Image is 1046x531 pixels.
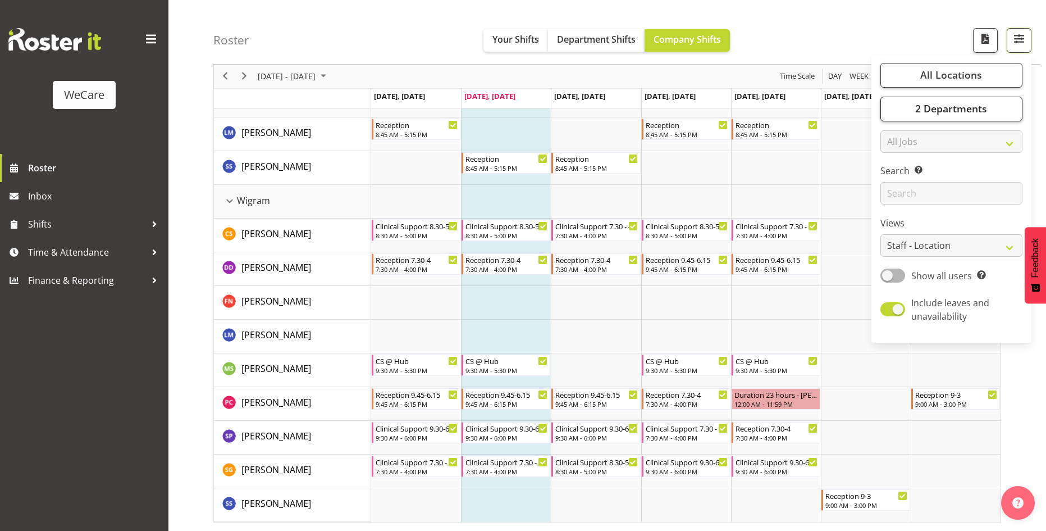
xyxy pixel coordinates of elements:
label: Search [880,165,1022,178]
div: Demi Dumitrean"s event - Reception 7.30-4 Begin From Monday, October 6, 2025 at 7:30:00 AM GMT+13... [372,253,460,275]
span: [DATE], [DATE] [374,91,425,101]
div: Reception 9.45-6.15 [555,389,637,400]
span: Finance & Reporting [28,272,146,289]
div: Clinical Support 8.30-5 [465,220,547,232]
span: [PERSON_NAME] [241,261,311,274]
div: 9:30 AM - 6:00 PM [465,433,547,442]
div: Penny Clyne-Moffat"s event - Reception 9-3 Begin From Sunday, October 12, 2025 at 9:00:00 AM GMT+... [911,388,1000,410]
td: Lainie Montgomery resource [214,117,371,151]
td: Lainie Montgomery resource [214,320,371,353]
div: Reception 7.30-4 [465,254,547,265]
div: 8:30 AM - 5:00 PM [646,231,728,240]
span: [PERSON_NAME] [241,228,311,240]
div: Reception 7.30-4 [646,389,728,400]
div: 9:45 AM - 6:15 PM [555,400,637,409]
div: 7:30 AM - 4:00 PM [465,265,547,274]
div: Duration 23 hours - [PERSON_NAME] [734,389,817,400]
div: Penny Clyne-Moffat"s event - Reception 7.30-4 Begin From Thursday, October 9, 2025 at 7:30:00 AM ... [642,388,730,410]
div: Catherine Stewart"s event - Clinical Support 8.30-5 Begin From Tuesday, October 7, 2025 at 8:30:0... [462,220,550,241]
div: Reception [465,153,547,164]
div: Sanjita Gurung"s event - Clinical Support 7.30 - 4 Begin From Monday, October 6, 2025 at 7:30:00 ... [372,456,460,477]
div: 9:30 AM - 6:00 PM [736,467,817,476]
button: Company Shifts [645,29,730,52]
button: Your Shifts [483,29,548,52]
button: Time Scale [778,70,817,84]
span: Feedback [1030,238,1040,278]
div: 7:30 AM - 4:00 PM [376,467,458,476]
td: Demi Dumitrean resource [214,252,371,286]
div: Reception 9-3 [825,490,907,501]
td: Sabnam Pun resource [214,421,371,455]
span: Time & Attendance [28,244,146,261]
div: Reception [555,153,637,164]
span: [DATE] - [DATE] [257,70,317,84]
div: Lainie Montgomery"s event - Reception Begin From Friday, October 10, 2025 at 8:45:00 AM GMT+13:00... [732,119,820,140]
div: 9:30 AM - 6:00 PM [376,433,458,442]
div: 7:30 AM - 4:00 PM [646,433,728,442]
span: [PERSON_NAME] [241,430,311,442]
div: Sabnam Pun"s event - Reception 7.30-4 Begin From Friday, October 10, 2025 at 7:30:00 AM GMT+13:00... [732,422,820,443]
div: 7:30 AM - 4:00 PM [555,265,637,274]
div: Reception 9.45-6.15 [646,254,728,265]
div: Reception 9.45-6.15 [736,254,817,265]
label: Views [880,217,1022,230]
span: [PERSON_NAME] [241,396,311,409]
button: Filter Shifts [1007,28,1031,53]
div: 8:45 AM - 5:15 PM [376,130,458,139]
a: [PERSON_NAME] [241,362,311,375]
span: [PERSON_NAME] [241,464,311,476]
td: Wigram resource [214,185,371,219]
div: Reception 9-3 [915,389,997,400]
div: Penny Clyne-Moffat"s event - Reception 9.45-6.15 Begin From Wednesday, October 8, 2025 at 9:45:00... [551,388,640,410]
div: Mehreen Sardar"s event - CS @ Hub Begin From Friday, October 10, 2025 at 9:30:00 AM GMT+13:00 End... [732,355,820,376]
div: Sanjita Gurung"s event - Clinical Support 8.30-5 Begin From Wednesday, October 8, 2025 at 8:30:00... [551,456,640,477]
span: Day [827,70,843,84]
div: Clinical Support 9.30-6 [646,456,728,468]
div: Sabnam Pun"s event - Clinical Support 9.30-6 Begin From Monday, October 6, 2025 at 9:30:00 AM GMT... [372,422,460,443]
div: Mehreen Sardar"s event - CS @ Hub Begin From Monday, October 6, 2025 at 9:30:00 AM GMT+13:00 Ends... [372,355,460,376]
a: [PERSON_NAME] [241,126,311,139]
div: Lainie Montgomery"s event - Reception Begin From Monday, October 6, 2025 at 8:45:00 AM GMT+13:00 ... [372,119,460,140]
div: Savanna Samson"s event - Reception 9-3 Begin From Saturday, October 11, 2025 at 9:00:00 AM GMT+13... [821,489,910,511]
div: CS @ Hub [376,355,458,366]
div: Clinical Support 8.30-5 [555,456,637,468]
div: 12:00 AM - 11:59 PM [734,400,817,409]
div: Demi Dumitrean"s event - Reception 9.45-6.15 Begin From Friday, October 10, 2025 at 9:45:00 AM GM... [732,253,820,275]
div: Mehreen Sardar"s event - CS @ Hub Begin From Thursday, October 9, 2025 at 9:30:00 AM GMT+13:00 En... [642,355,730,376]
span: [DATE], [DATE] [824,91,875,101]
button: Department Shifts [548,29,645,52]
div: 7:30 AM - 4:00 PM [646,400,728,409]
div: 9:00 AM - 3:00 PM [915,400,997,409]
span: Department Shifts [557,33,636,46]
div: 9:45 AM - 6:15 PM [465,400,547,409]
div: Reception [736,119,817,130]
div: 8:45 AM - 5:15 PM [646,130,728,139]
div: 7:30 AM - 4:00 PM [555,231,637,240]
div: 8:30 AM - 5:00 PM [465,231,547,240]
span: 2 Departments [915,102,987,116]
div: Demi Dumitrean"s event - Reception 9.45-6.15 Begin From Thursday, October 9, 2025 at 9:45:00 AM G... [642,253,730,275]
span: Inbox [28,188,163,205]
button: Timeline Week [848,70,871,84]
div: Clinical Support 7.30 - 4 [376,456,458,468]
button: All Locations [880,63,1022,88]
div: CS @ Hub [465,355,547,366]
td: Savanna Samson resource [214,151,371,185]
span: [PERSON_NAME] [241,295,311,307]
div: Mehreen Sardar"s event - CS @ Hub Begin From Tuesday, October 7, 2025 at 9:30:00 AM GMT+13:00 End... [462,355,550,376]
div: Reception 9.45-6.15 [465,389,547,400]
button: Timeline Day [826,70,844,84]
h4: Roster [213,34,249,47]
span: All Locations [920,69,982,82]
span: Company Shifts [654,33,721,46]
div: Reception 7.30-4 [376,254,458,265]
button: 2 Departments [880,97,1022,121]
div: 9:45 AM - 6:15 PM [736,265,817,274]
div: Catherine Stewart"s event - Clinical Support 7.30 - 4 Begin From Wednesday, October 8, 2025 at 7:... [551,220,640,241]
div: Demi Dumitrean"s event - Reception 7.30-4 Begin From Tuesday, October 7, 2025 at 7:30:00 AM GMT+1... [462,253,550,275]
div: Lainie Montgomery"s event - Reception Begin From Thursday, October 9, 2025 at 8:45:00 AM GMT+13:0... [642,119,730,140]
td: Sanjita Gurung resource [214,455,371,488]
div: 9:30 AM - 5:30 PM [646,366,728,375]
